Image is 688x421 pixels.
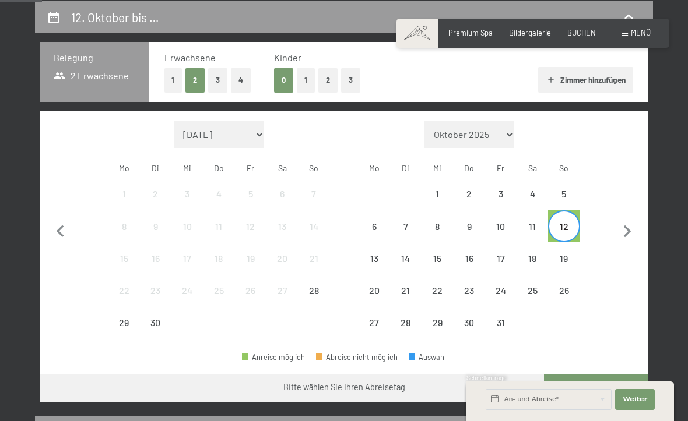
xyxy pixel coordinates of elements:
[203,178,234,210] div: Abreise nicht möglich
[517,178,548,210] div: Abreise nicht möglich
[71,10,159,24] h2: 12. Oktober bis …
[171,178,203,210] div: Wed Sep 03 2025
[54,69,129,82] span: 2 Erwachsene
[485,178,517,210] div: Fri Oct 03 2025
[108,178,139,210] div: Abreise nicht möglich
[518,286,547,315] div: 25
[140,210,171,242] div: Abreise nicht möglich
[422,307,453,338] div: Abreise nicht möglich
[517,178,548,210] div: Sat Oct 04 2025
[359,307,390,338] div: Mon Oct 27 2025
[517,210,548,242] div: Sat Oct 11 2025
[208,68,227,92] button: 3
[341,68,360,92] button: 3
[203,243,234,274] div: Thu Sep 18 2025
[274,52,301,63] span: Kinder
[453,307,485,338] div: Thu Oct 30 2025
[549,286,578,315] div: 26
[235,178,266,210] div: Abreise nicht möglich
[108,178,139,210] div: Mon Sep 01 2025
[141,318,170,347] div: 30
[623,395,647,404] span: Weiter
[518,254,547,283] div: 18
[109,222,138,251] div: 8
[391,222,420,251] div: 7
[549,222,578,251] div: 12
[235,210,266,242] div: Abreise nicht möglich
[236,286,265,315] div: 26
[235,275,266,306] div: Fri Sep 26 2025
[390,243,422,274] div: Abreise nicht möglich
[391,286,420,315] div: 21
[453,275,485,306] div: Thu Oct 23 2025
[485,275,517,306] div: Abreise nicht möglich
[318,68,338,92] button: 2
[433,163,441,173] abbr: Mittwoch
[214,163,224,173] abbr: Donnerstag
[497,163,504,173] abbr: Freitag
[152,163,159,173] abbr: Dienstag
[454,254,483,283] div: 16
[390,307,422,338] div: Abreise nicht möglich
[108,243,139,274] div: Abreise nicht möglich
[517,243,548,274] div: Sat Oct 18 2025
[485,243,517,274] div: Fri Oct 17 2025
[528,163,537,173] abbr: Samstag
[485,210,517,242] div: Abreise nicht möglich
[309,163,318,173] abbr: Sonntag
[173,189,202,218] div: 3
[109,254,138,283] div: 15
[235,210,266,242] div: Fri Sep 12 2025
[486,189,515,218] div: 3
[236,189,265,218] div: 5
[247,163,254,173] abbr: Freitag
[486,286,515,315] div: 24
[141,189,170,218] div: 2
[173,222,202,251] div: 10
[518,222,547,251] div: 11
[390,243,422,274] div: Tue Oct 14 2025
[453,243,485,274] div: Abreise nicht möglich
[299,222,328,251] div: 14
[454,286,483,315] div: 23
[390,210,422,242] div: Abreise nicht möglich
[391,318,420,347] div: 28
[203,210,234,242] div: Thu Sep 11 2025
[453,243,485,274] div: Thu Oct 16 2025
[140,275,171,306] div: Abreise nicht möglich
[268,222,297,251] div: 13
[359,243,390,274] div: Abreise nicht möglich
[235,243,266,274] div: Fri Sep 19 2025
[360,254,389,283] div: 13
[402,163,409,173] abbr: Dienstag
[140,243,171,274] div: Abreise nicht möglich
[359,210,390,242] div: Mon Oct 06 2025
[171,275,203,306] div: Abreise nicht möglich
[509,28,551,37] span: Bildergalerie
[538,67,633,93] button: Zimmer hinzufügen
[171,210,203,242] div: Abreise nicht möglich
[631,28,651,37] span: Menü
[548,178,580,210] div: Sun Oct 05 2025
[298,243,329,274] div: Abreise nicht möglich
[298,275,329,306] div: Abreise nicht möglich
[485,275,517,306] div: Fri Oct 24 2025
[297,68,315,92] button: 1
[109,189,138,218] div: 1
[266,178,298,210] div: Sat Sep 06 2025
[268,189,297,218] div: 6
[119,163,129,173] abbr: Montag
[567,28,596,37] span: BUCHEN
[299,286,328,315] div: 28
[171,275,203,306] div: Wed Sep 24 2025
[453,210,485,242] div: Abreise nicht möglich
[422,243,453,274] div: Abreise nicht möglich
[235,243,266,274] div: Abreise nicht möglich
[390,210,422,242] div: Tue Oct 07 2025
[283,381,405,393] div: Bitte wählen Sie Ihren Abreisetag
[266,178,298,210] div: Abreise nicht möglich
[359,210,390,242] div: Abreise nicht möglich
[391,254,420,283] div: 14
[369,163,380,173] abbr: Montag
[171,178,203,210] div: Abreise nicht möglich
